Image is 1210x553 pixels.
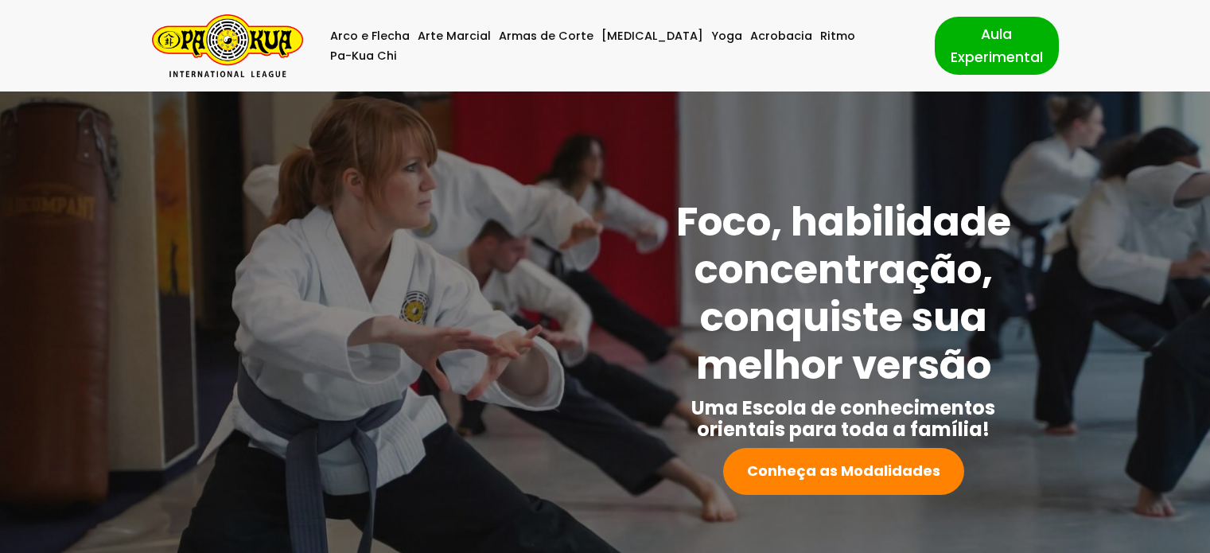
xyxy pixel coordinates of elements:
a: Arco e Flecha [330,26,410,46]
a: Aula Experimental [935,17,1059,74]
strong: Conheça as Modalidades [747,461,940,481]
a: Acrobacia [750,26,812,46]
a: [MEDICAL_DATA] [601,26,703,46]
a: Pa-Kua Chi [330,46,397,66]
a: Arte Marcial [418,26,491,46]
strong: Foco, habilidade concentração, conquiste sua melhor versão [676,193,1011,393]
a: Pa-Kua Brasil Uma Escola de conhecimentos orientais para toda a família. Foco, habilidade concent... [152,14,303,77]
a: Armas de Corte [499,26,593,46]
a: Ritmo [820,26,855,46]
a: Yoga [711,26,742,46]
a: Conheça as Modalidades [723,448,964,495]
div: Menu primário [327,26,911,66]
strong: Uma Escola de conhecimentos orientais para toda a família! [691,395,995,442]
